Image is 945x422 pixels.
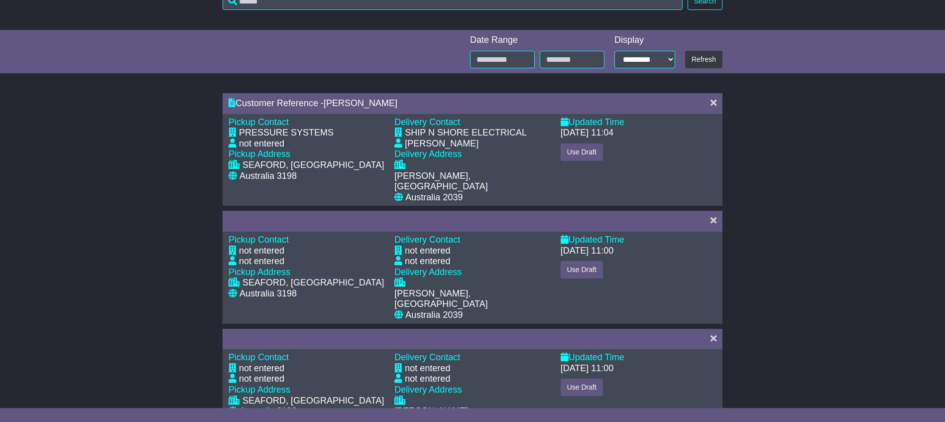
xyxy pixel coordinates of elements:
[229,149,290,159] span: Pickup Address
[229,385,290,395] span: Pickup Address
[405,374,450,385] div: not entered
[239,288,297,299] div: Australia 3198
[561,117,716,128] div: Updated Time
[229,235,289,245] span: Pickup Contact
[405,139,478,149] div: [PERSON_NAME]
[394,235,460,245] span: Delivery Contact
[394,149,462,159] span: Delivery Address
[239,406,297,417] div: Australia 3198
[394,267,462,277] span: Delivery Address
[239,128,334,139] div: PRESSURE SYSTEMS
[394,352,460,362] span: Delivery Contact
[561,128,614,139] div: [DATE] 11:04
[242,160,384,171] div: SEAFORD, [GEOGRAPHIC_DATA]
[394,385,462,395] span: Delivery Address
[405,310,463,321] div: Australia 2039
[405,192,463,203] div: Australia 2039
[239,246,284,257] div: not entered
[561,235,716,246] div: Updated Time
[561,352,716,363] div: Updated Time
[242,278,384,288] div: SEAFORD, [GEOGRAPHIC_DATA]
[394,288,550,310] div: [PERSON_NAME], [GEOGRAPHIC_DATA]
[470,35,604,46] div: Date Range
[239,256,284,267] div: not entered
[685,51,722,68] button: Refresh
[324,98,397,108] span: [PERSON_NAME]
[405,246,450,257] div: not entered
[405,128,527,139] div: SHIP N SHORE ELECTRICAL
[229,117,289,127] span: Pickup Contact
[229,98,701,109] div: Customer Reference -
[405,256,450,267] div: not entered
[561,379,603,396] button: Use Draft
[614,35,675,46] div: Display
[239,171,297,182] div: Australia 3198
[242,396,384,407] div: SEAFORD, [GEOGRAPHIC_DATA]
[561,143,603,161] button: Use Draft
[394,117,460,127] span: Delivery Contact
[561,363,614,374] div: [DATE] 11:00
[239,363,284,374] div: not entered
[229,352,289,362] span: Pickup Contact
[561,246,614,257] div: [DATE] 11:00
[394,171,550,192] div: [PERSON_NAME], [GEOGRAPHIC_DATA]
[229,267,290,277] span: Pickup Address
[561,261,603,279] button: Use Draft
[239,374,284,385] div: not entered
[405,363,450,374] div: not entered
[239,139,284,149] div: not entered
